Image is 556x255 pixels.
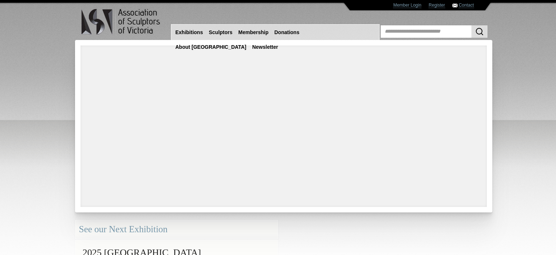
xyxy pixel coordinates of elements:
[172,40,249,54] a: About [GEOGRAPHIC_DATA]
[235,26,271,39] a: Membership
[272,26,302,39] a: Donations
[429,3,445,8] a: Register
[459,3,474,8] a: Contact
[75,220,278,239] div: See our Next Exhibition
[475,27,484,36] img: Search
[452,4,458,7] img: Contact ASV
[172,26,206,39] a: Exhibitions
[81,7,161,36] img: logo.png
[393,3,421,8] a: Member Login
[249,40,281,54] a: Newsletter
[206,26,235,39] a: Sculptors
